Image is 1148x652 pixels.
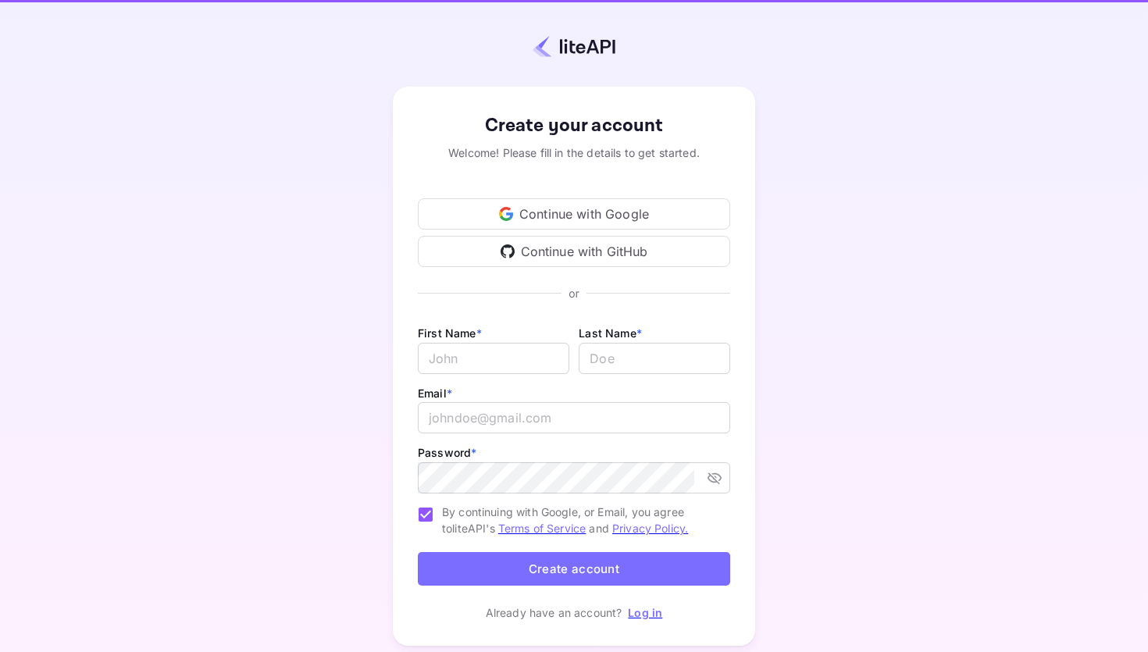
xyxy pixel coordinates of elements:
[418,552,730,586] button: Create account
[612,522,688,535] a: Privacy Policy.
[418,236,730,267] div: Continue with GitHub
[628,606,662,619] a: Log in
[701,464,729,492] button: toggle password visibility
[579,326,642,340] label: Last Name
[442,504,718,536] span: By continuing with Google, or Email, you agree to liteAPI's and
[498,522,586,535] a: Terms of Service
[418,326,482,340] label: First Name
[418,446,476,459] label: Password
[418,387,452,400] label: Email
[486,604,622,621] p: Already have an account?
[418,198,730,230] div: Continue with Google
[579,343,730,374] input: Doe
[418,144,730,161] div: Welcome! Please fill in the details to get started.
[533,35,615,58] img: liteapi
[418,112,730,140] div: Create your account
[418,402,730,433] input: johndoe@gmail.com
[418,343,569,374] input: John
